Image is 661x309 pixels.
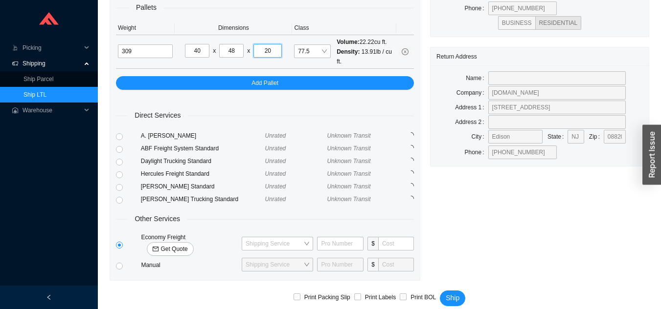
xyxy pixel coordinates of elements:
[337,47,394,66] div: 13.91 lb / cu ft.
[465,145,488,159] label: Phone
[446,292,459,304] span: Ship
[455,115,488,129] label: Address 2
[408,170,414,177] span: loading
[141,144,265,153] div: ABF Freight System Standard
[300,292,354,302] span: Print Packing Slip
[465,1,488,15] label: Phone
[408,132,414,139] span: loading
[141,182,265,191] div: [PERSON_NAME] Standard
[265,170,286,177] span: Unrated
[265,183,286,190] span: Unrated
[265,158,286,165] span: Unrated
[456,86,488,100] label: Company
[141,194,265,204] div: [PERSON_NAME] Trucking Standard
[327,145,370,152] span: Unknown Transit
[367,258,378,271] span: $
[327,158,370,165] span: Unknown Transit
[547,130,568,144] label: State
[407,292,440,302] span: Print BOL
[185,44,209,58] input: L
[327,183,370,190] span: Unknown Transit
[251,78,278,88] span: Add Pallet
[436,47,643,65] div: Return Address
[175,21,292,35] th: Dimensions
[327,132,370,139] span: Unknown Transit
[589,130,604,144] label: Zip
[23,40,81,56] span: Picking
[317,237,364,250] input: Pro Number
[337,39,359,45] span: Volume:
[265,145,286,152] span: Unrated
[466,71,488,85] label: Name
[46,294,52,300] span: left
[361,292,400,302] span: Print Labels
[153,246,159,253] span: mail
[23,91,46,98] a: Ship LTL
[367,237,378,250] span: $
[408,183,414,189] span: loading
[398,45,412,59] button: close-circle
[472,130,488,144] label: City
[408,158,414,164] span: loading
[213,46,216,56] div: x
[141,169,265,179] div: Hercules Freight Standard
[292,21,396,35] th: Class
[265,132,286,139] span: Unrated
[23,103,81,118] span: Warehouse
[147,242,193,256] button: mailGet Quote
[502,20,532,26] span: BUSINESS
[129,2,163,13] span: Pallets
[539,20,578,26] span: RESIDENTIAL
[139,260,240,270] div: Manual
[440,290,465,306] button: Ship
[378,237,414,250] input: Cost
[247,46,250,56] div: x
[337,48,360,55] span: Density:
[128,110,187,121] span: Direct Services
[317,258,364,271] input: Pro Number
[408,196,414,202] span: loading
[337,37,394,47] div: 22.22 cu ft.
[116,21,175,35] th: Weight
[139,232,240,256] div: Economy Freight
[23,76,53,82] a: Ship Parcel
[408,145,414,151] span: loading
[141,131,265,141] div: A. [PERSON_NAME]
[455,101,488,114] label: Address 1
[141,156,265,166] div: Daylight Trucking Standard
[128,213,187,225] span: Other Services
[253,44,282,58] input: H
[23,56,81,71] span: Shipping
[265,196,286,203] span: Unrated
[298,45,327,58] span: 77.5
[160,244,187,254] span: Get Quote
[116,76,414,90] button: Add Pallet
[327,170,370,177] span: Unknown Transit
[219,44,244,58] input: W
[378,258,414,271] input: Cost
[327,196,370,203] span: Unknown Transit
